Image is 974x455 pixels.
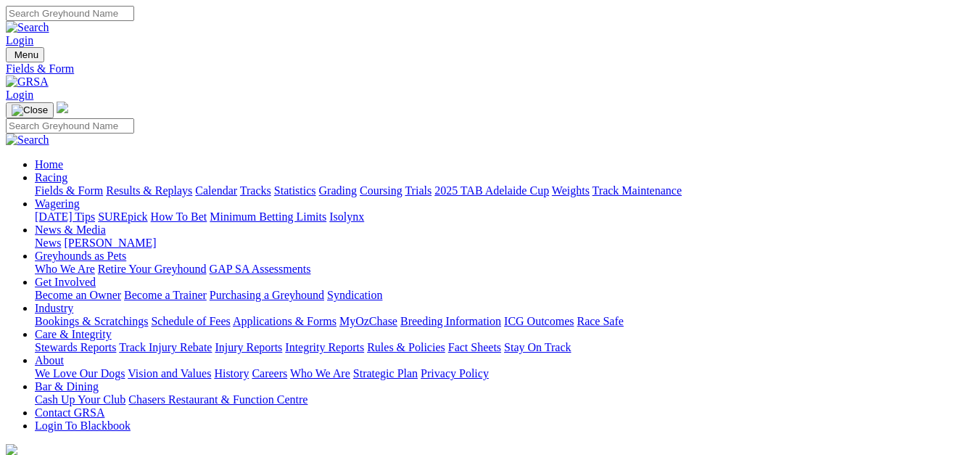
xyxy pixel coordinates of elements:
div: Get Involved [35,289,968,302]
a: Syndication [327,289,382,301]
div: Care & Integrity [35,341,968,354]
a: Retire Your Greyhound [98,263,207,275]
a: Who We Are [290,367,350,380]
a: How To Bet [151,210,207,223]
a: Statistics [274,184,316,197]
a: Careers [252,367,287,380]
a: Stay On Track [504,341,571,353]
img: Search [6,134,49,147]
a: Coursing [360,184,403,197]
a: MyOzChase [339,315,397,327]
a: Login To Blackbook [35,419,131,432]
a: Care & Integrity [35,328,112,340]
button: Toggle navigation [6,102,54,118]
a: Racing [35,171,67,184]
img: logo-grsa-white.png [57,102,68,113]
a: Grading [319,184,357,197]
a: Fact Sheets [448,341,501,353]
a: Breeding Information [400,315,501,327]
a: ICG Outcomes [504,315,574,327]
a: Strategic Plan [353,367,418,380]
a: SUREpick [98,210,147,223]
button: Toggle navigation [6,47,44,62]
a: About [35,354,64,366]
a: Isolynx [329,210,364,223]
a: Tracks [240,184,271,197]
a: Login [6,89,33,101]
a: Calendar [195,184,237,197]
div: Bar & Dining [35,393,968,406]
input: Search [6,6,134,21]
a: Trials [405,184,432,197]
span: Menu [15,49,38,60]
a: Who We Are [35,263,95,275]
a: Track Injury Rebate [119,341,212,353]
a: [DATE] Tips [35,210,95,223]
div: Greyhounds as Pets [35,263,968,276]
a: Get Involved [35,276,96,288]
a: Become an Owner [35,289,121,301]
a: We Love Our Dogs [35,367,125,380]
a: [PERSON_NAME] [64,237,156,249]
a: Stewards Reports [35,341,116,353]
a: Minimum Betting Limits [210,210,326,223]
img: Close [12,104,48,116]
a: History [214,367,249,380]
img: Search [6,21,49,34]
a: Industry [35,302,73,314]
a: GAP SA Assessments [210,263,311,275]
div: Wagering [35,210,968,224]
a: 2025 TAB Adelaide Cup [434,184,549,197]
a: Applications & Forms [233,315,337,327]
a: Results & Replays [106,184,192,197]
a: Integrity Reports [285,341,364,353]
div: Racing [35,184,968,197]
a: Rules & Policies [367,341,445,353]
a: Bookings & Scratchings [35,315,148,327]
a: News & Media [35,224,106,236]
a: Wagering [35,197,80,210]
a: Bar & Dining [35,380,99,393]
a: Track Maintenance [593,184,682,197]
a: Home [35,158,63,171]
a: Cash Up Your Club [35,393,125,406]
a: Become a Trainer [124,289,207,301]
input: Search [6,118,134,134]
a: Injury Reports [215,341,282,353]
a: Race Safe [577,315,623,327]
a: Fields & Form [6,62,968,75]
a: Fields & Form [35,184,103,197]
a: Privacy Policy [421,367,489,380]
div: News & Media [35,237,968,250]
a: Weights [552,184,590,197]
a: Vision and Values [128,367,211,380]
a: Login [6,34,33,46]
a: Schedule of Fees [151,315,230,327]
a: News [35,237,61,249]
div: About [35,367,968,380]
a: Purchasing a Greyhound [210,289,324,301]
a: Greyhounds as Pets [35,250,126,262]
img: GRSA [6,75,49,89]
a: Chasers Restaurant & Function Centre [128,393,308,406]
a: Contact GRSA [35,406,104,419]
div: Industry [35,315,968,328]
